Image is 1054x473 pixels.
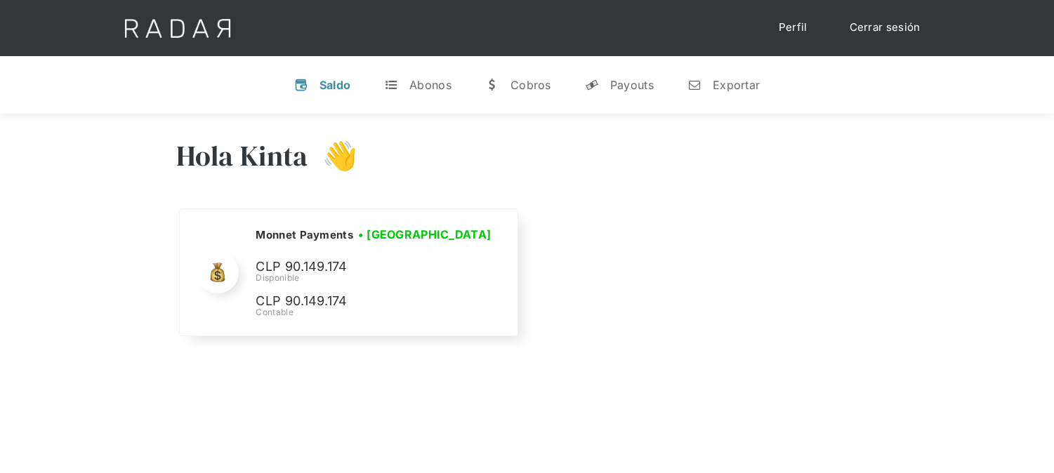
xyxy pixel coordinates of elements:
h2: Monnet Payments [256,228,353,242]
div: n [687,78,701,92]
div: Abonos [409,78,452,92]
div: Cobros [510,78,551,92]
div: v [294,78,308,92]
p: CLP 90.149.174 [256,291,466,312]
div: Contable [256,306,496,319]
div: y [585,78,599,92]
div: Exportar [713,78,760,92]
h3: Hola Kinta [176,138,308,173]
h3: • [GEOGRAPHIC_DATA] [358,226,492,243]
div: Disponible [256,272,496,284]
div: t [384,78,398,92]
div: Saldo [320,78,351,92]
div: w [485,78,499,92]
div: Payouts [610,78,654,92]
a: Cerrar sesión [836,14,935,41]
h3: 👋 [308,138,357,173]
a: Perfil [765,14,822,41]
p: CLP 90.149.174 [256,257,466,277]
